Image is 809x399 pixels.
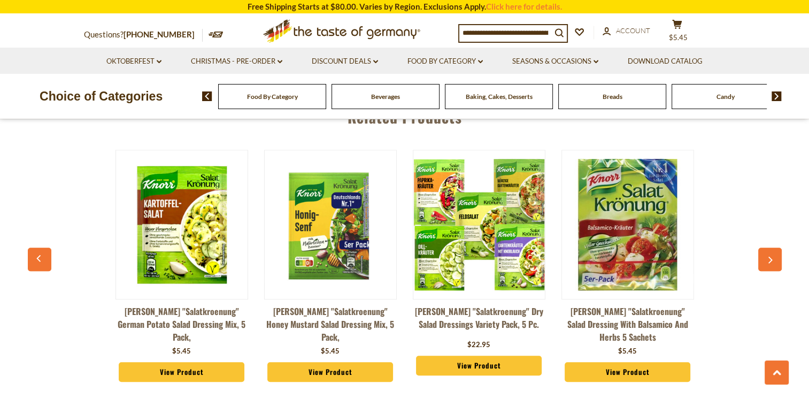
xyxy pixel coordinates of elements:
[661,19,694,46] button: $5.45
[618,346,637,357] div: $5.45
[191,56,282,67] a: Christmas - PRE-ORDER
[106,56,161,67] a: Oktoberfest
[172,346,191,357] div: $5.45
[413,159,545,290] img: Knorr
[265,159,396,290] img: Knorr
[716,93,735,101] a: Candy
[669,33,688,42] span: $5.45
[562,159,694,290] img: Knorr
[466,93,533,101] a: Baking, Cakes, Desserts
[561,305,694,343] a: [PERSON_NAME] "Salatkroenung" Salad Dressing with Balsamico and Herbs 5 sachets
[413,305,545,337] a: [PERSON_NAME] "Salatkroenung" Dry Salad Dressings Variety Pack, 5 pc.
[264,305,397,343] a: [PERSON_NAME] "Salatkroenung" Honey Mustard Salad Dressing Mix, 5 pack,
[603,25,650,37] a: Account
[565,362,691,382] a: View Product
[407,56,483,67] a: Food By Category
[202,91,212,101] img: previous arrow
[267,362,394,382] a: View Product
[119,362,245,382] a: View Product
[486,2,562,11] a: Click here for details.
[84,28,203,42] p: Questions?
[321,346,340,357] div: $5.45
[512,56,598,67] a: Seasons & Occasions
[628,56,703,67] a: Download Catalog
[616,26,650,35] span: Account
[247,93,298,101] a: Food By Category
[312,56,378,67] a: Discount Deals
[116,159,248,290] img: Knorr
[371,93,400,101] a: Beverages
[467,340,490,350] div: $22.95
[772,91,782,101] img: next arrow
[115,305,248,343] a: [PERSON_NAME] "Salatkroenung" German Potato Salad Dressing Mix, 5 pack,
[416,356,542,376] a: View Product
[124,29,195,39] a: [PHONE_NUMBER]
[603,93,622,101] a: Breads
